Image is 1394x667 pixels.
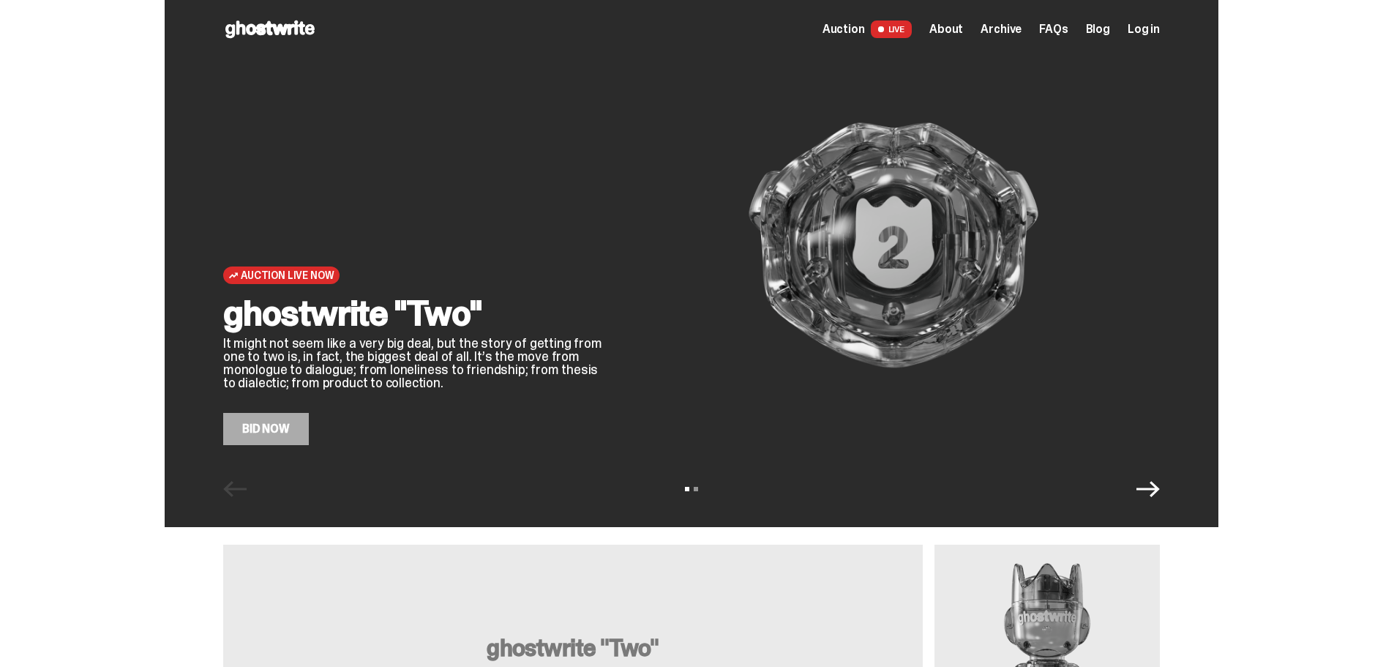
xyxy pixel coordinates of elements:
[822,21,912,38] a: Auction LIVE
[223,413,309,445] a: Bid Now
[627,45,1160,445] img: ghostwrite "Two"
[1136,477,1160,501] button: Next
[223,296,604,331] h2: ghostwrite "Two"
[685,487,689,491] button: View slide 1
[694,487,698,491] button: View slide 2
[241,269,334,281] span: Auction Live Now
[223,337,604,390] p: It might not seem like a very big deal, but the story of getting from one to two is, in fact, the...
[981,23,1022,35] a: Archive
[339,636,807,660] h3: ghostwrite "Two"
[1086,23,1110,35] a: Blog
[929,23,963,35] a: About
[1128,23,1160,35] a: Log in
[871,21,913,38] span: LIVE
[1039,23,1068,35] a: FAQs
[822,23,865,35] span: Auction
